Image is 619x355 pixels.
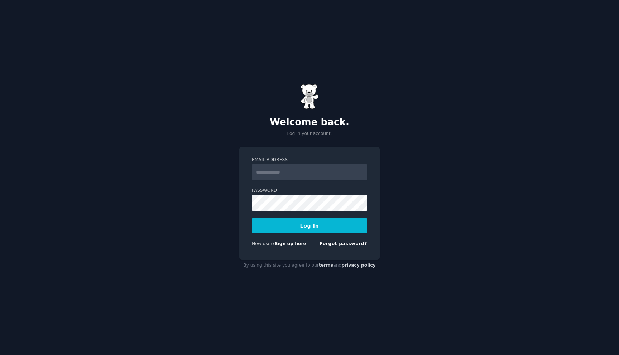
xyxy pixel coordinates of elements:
[341,263,376,268] a: privacy policy
[252,218,367,233] button: Log In
[239,117,380,128] h2: Welcome back.
[320,241,367,246] a: Forgot password?
[319,263,333,268] a: terms
[239,131,380,137] p: Log in your account.
[301,84,318,109] img: Gummy Bear
[252,157,367,163] label: Email Address
[239,260,380,271] div: By using this site you agree to our and
[252,241,275,246] span: New user?
[252,188,367,194] label: Password
[275,241,306,246] a: Sign up here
